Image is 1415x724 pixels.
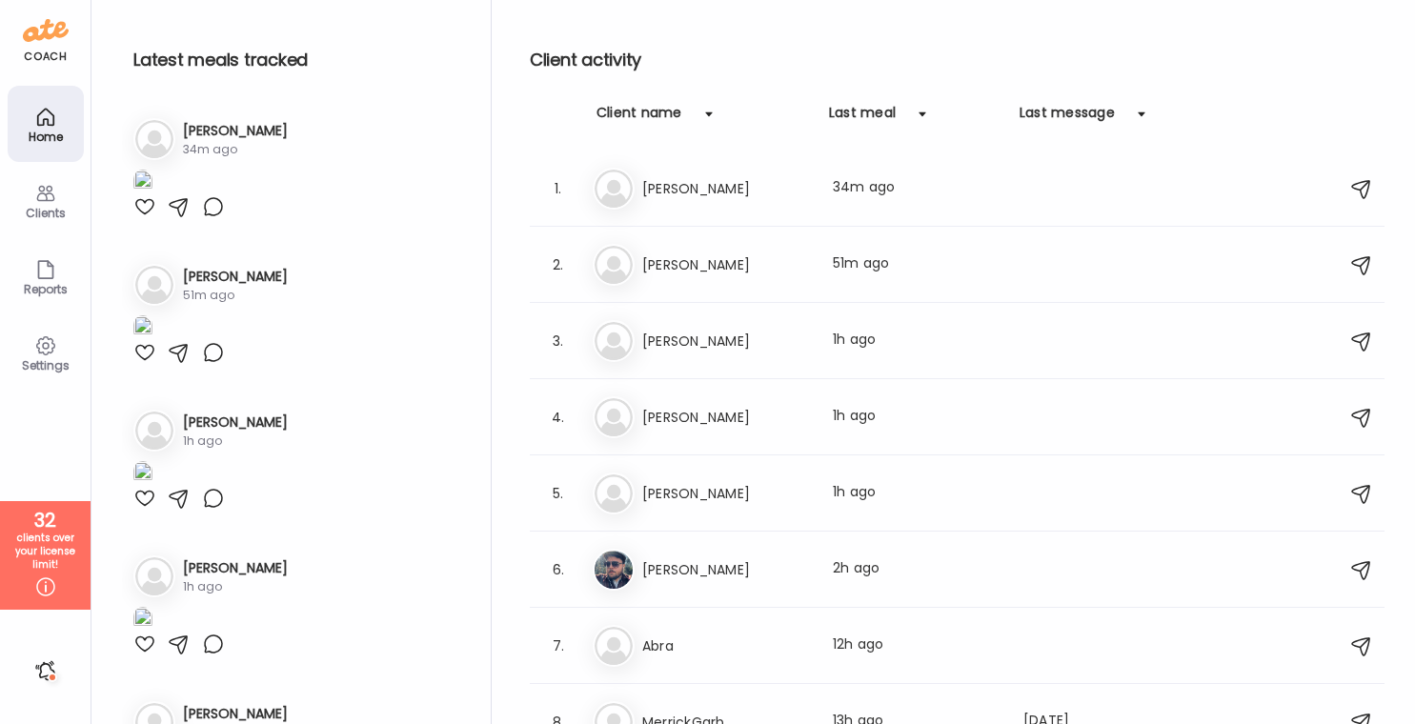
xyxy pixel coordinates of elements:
[7,509,84,532] div: 32
[833,253,1001,276] div: 51m ago
[133,46,460,74] h2: Latest meals tracked
[547,558,570,581] div: 6.
[183,704,288,724] h3: [PERSON_NAME]
[183,412,288,432] h3: [PERSON_NAME]
[23,15,69,46] img: ate
[135,120,173,158] img: bg-avatar-default.svg
[133,315,152,341] img: images%2F9JT0cc3fbjPYQAxMsDH4DBT1PaY2%2F9NIUWz27ByNXkbett2Zo%2FYOXZUg6fzBBXav8JN47O_1080
[11,283,80,295] div: Reports
[7,532,84,572] div: clients over your license limit!
[833,558,1001,581] div: 2h ago
[595,551,633,589] img: avatars%2FqfN6MOReJKbUSuDM5i6AZ6bwkYH2
[11,359,80,372] div: Settings
[183,121,288,141] h3: [PERSON_NAME]
[833,177,1001,200] div: 34m ago
[183,141,288,158] div: 34m ago
[595,246,633,284] img: bg-avatar-default.svg
[133,607,152,633] img: images%2FuB60YQxtNTQbhUQCn5X3Sihjrq92%2FpB794F3T20YmUP6JFJvP%2FYg4nBNWYOOa6WmNkRK37_1080
[547,634,570,657] div: 7.
[829,103,896,133] div: Last meal
[642,406,810,429] h3: [PERSON_NAME]
[833,330,1001,352] div: 1h ago
[595,170,633,208] img: bg-avatar-default.svg
[547,177,570,200] div: 1.
[1020,103,1115,133] div: Last message
[833,634,1001,657] div: 12h ago
[135,266,173,304] img: bg-avatar-default.svg
[642,330,810,352] h3: [PERSON_NAME]
[642,177,810,200] h3: [PERSON_NAME]
[133,461,152,487] img: images%2FnmeX3Juc8ITKn6KXKRPZ5gvdHD53%2FYpylkxYVxAxRMYGQf0gP%2FbfdKARlOH9F5Y9AOI8ma_1080
[183,578,288,595] div: 1h ago
[547,330,570,352] div: 3.
[11,207,80,219] div: Clients
[135,412,173,450] img: bg-avatar-default.svg
[547,482,570,505] div: 5.
[183,558,288,578] h3: [PERSON_NAME]
[596,103,682,133] div: Client name
[24,49,67,65] div: coach
[595,322,633,360] img: bg-avatar-default.svg
[642,482,810,505] h3: [PERSON_NAME]
[183,267,288,287] h3: [PERSON_NAME]
[547,253,570,276] div: 2.
[530,46,1385,74] h2: Client activity
[547,406,570,429] div: 4.
[833,482,1001,505] div: 1h ago
[595,474,633,513] img: bg-avatar-default.svg
[183,287,288,304] div: 51m ago
[833,406,1001,429] div: 1h ago
[642,253,810,276] h3: [PERSON_NAME]
[183,432,288,450] div: 1h ago
[135,557,173,595] img: bg-avatar-default.svg
[642,558,810,581] h3: [PERSON_NAME]
[11,131,80,143] div: Home
[133,170,152,195] img: images%2FxmdCYrSYgfWa5T4bBtmh9eKVqGt1%2FJMbDvvIDdHyNU60yqYWR%2FHDZqRiDnkmiEyjTW8xQ2_1080
[595,398,633,436] img: bg-avatar-default.svg
[595,627,633,665] img: bg-avatar-default.svg
[642,634,810,657] h3: Abra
